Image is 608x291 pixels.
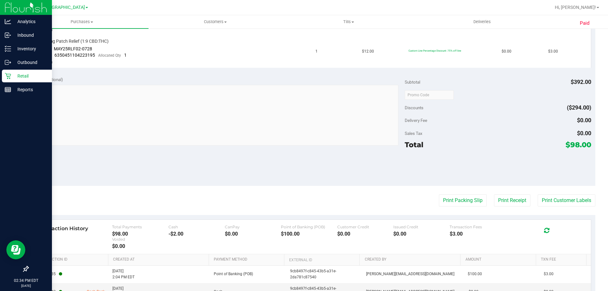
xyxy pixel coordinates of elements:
[11,59,49,66] p: Outbound
[567,104,591,111] span: ($294.00)
[225,225,281,229] div: CanPay
[214,257,282,262] a: Payment Method
[5,18,11,25] inline-svg: Analytics
[214,271,253,277] span: Point of Banking (POB)
[15,19,149,25] span: Purchases
[112,231,168,237] div: $98.00
[405,140,423,149] span: Total
[580,20,590,27] span: Paid
[405,131,422,136] span: Sales Tax
[393,231,450,237] div: $0.00
[112,237,168,242] div: Voided
[11,86,49,93] p: Reports
[405,102,423,113] span: Discounts
[405,90,454,100] input: Promo Code
[281,231,337,237] div: $100.00
[3,283,49,288] p: [DATE]
[468,271,482,277] span: $100.00
[538,194,595,206] button: Print Customer Labels
[555,5,596,10] span: Hi, [PERSON_NAME]!
[112,268,135,280] span: [DATE] 2:04 PM EDT
[408,49,461,52] span: Custom Line Percentage Discount: 75% off line
[11,31,49,39] p: Inbound
[282,19,415,25] span: Tills
[41,5,85,10] span: [GEOGRAPHIC_DATA]
[465,19,499,25] span: Deliveries
[450,225,506,229] div: Transaction Fees
[566,140,591,149] span: $98.00
[365,257,458,262] a: Created By
[36,38,109,44] span: SW 20mg Patch Relief (1:9 CBD:THC)
[548,48,558,54] span: $3.00
[405,118,427,123] span: Delivery Fee
[415,15,549,28] a: Deliveries
[315,48,318,54] span: 1
[5,73,11,79] inline-svg: Retail
[5,86,11,93] inline-svg: Reports
[6,240,25,259] iframe: Resource center
[54,53,95,58] span: 6350451104223195
[3,278,49,283] p: 02:34 PM EDT
[37,257,106,262] a: Transaction ID
[54,46,92,51] span: MAY25RLF02-0728
[11,18,49,25] p: Analytics
[494,194,530,206] button: Print Receipt
[5,46,11,52] inline-svg: Inventory
[149,15,282,28] a: Customers
[337,231,394,237] div: $0.00
[439,194,487,206] button: Print Packing Slip
[366,271,454,277] span: [PERSON_NAME][EMAIL_ADDRESS][DOMAIN_NAME]
[112,225,168,229] div: Total Payments
[541,257,584,262] a: Txn Fee
[11,45,49,53] p: Inventory
[15,15,149,28] a: Purchases
[38,271,62,277] span: 11659635
[577,117,591,123] span: $0.00
[11,72,49,80] p: Retail
[124,53,127,58] span: 1
[5,32,11,38] inline-svg: Inbound
[168,231,225,237] div: -$2.00
[284,254,359,266] th: External ID
[98,53,121,58] span: Allocated Qty
[290,268,358,280] span: 9cb8497f-c845-43b5-a31e-2da781c87540
[465,257,534,262] a: Amount
[168,225,225,229] div: Cash
[112,243,168,249] div: $0.00
[225,231,281,237] div: $0.00
[362,48,374,54] span: $12.00
[149,19,282,25] span: Customers
[393,225,450,229] div: Issued Credit
[502,48,511,54] span: $0.00
[450,231,506,237] div: $3.00
[5,59,11,66] inline-svg: Outbound
[577,130,591,136] span: $0.00
[282,15,415,28] a: Tills
[113,257,206,262] a: Created At
[281,225,337,229] div: Point of Banking (POB)
[571,79,591,85] span: $392.00
[405,79,420,85] span: Subtotal
[337,225,394,229] div: Customer Credit
[544,271,554,277] span: $3.00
